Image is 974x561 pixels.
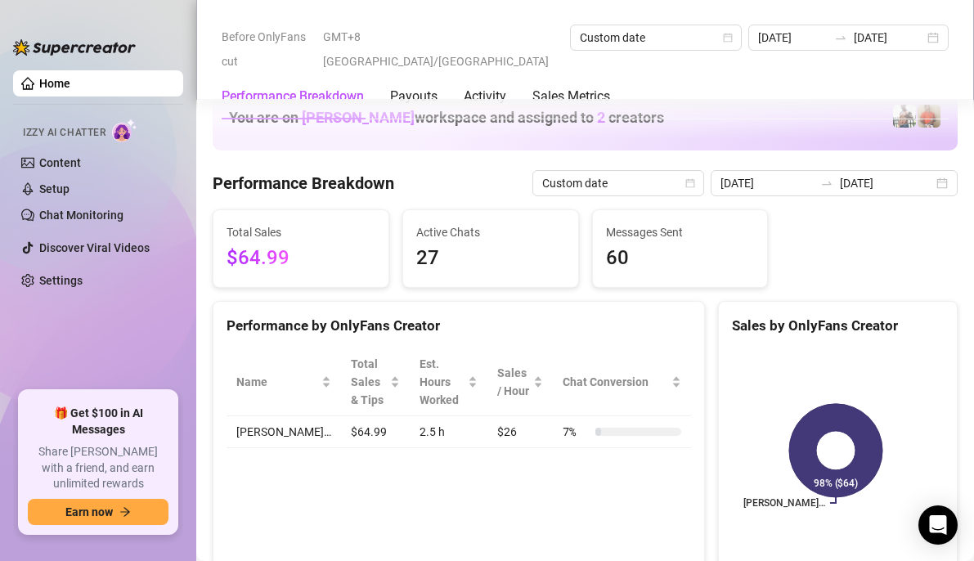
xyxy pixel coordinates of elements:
[723,33,733,43] span: calendar
[39,241,150,254] a: Discover Viral Videos
[39,156,81,169] a: Content
[222,25,313,74] span: Before OnlyFans cut
[542,171,694,195] span: Custom date
[743,497,825,509] text: [PERSON_NAME]…
[854,29,924,47] input: End date
[227,416,341,448] td: [PERSON_NAME]…
[323,25,560,74] span: GMT+8 [GEOGRAPHIC_DATA]/[GEOGRAPHIC_DATA]
[341,348,410,416] th: Total Sales & Tips
[28,499,168,525] button: Earn nowarrow-right
[65,505,113,518] span: Earn now
[227,243,375,274] span: $64.99
[840,174,933,192] input: End date
[758,29,828,47] input: Start date
[39,209,123,222] a: Chat Monitoring
[563,373,668,391] span: Chat Conversion
[28,406,168,438] span: 🎁 Get $100 in AI Messages
[213,172,394,195] h4: Performance Breakdown
[390,87,438,106] div: Payouts
[563,423,589,441] span: 7 %
[532,87,610,106] div: Sales Metrics
[820,177,833,190] span: to
[834,31,847,44] span: swap-right
[39,77,70,90] a: Home
[487,348,553,416] th: Sales / Hour
[464,87,506,106] div: Activity
[112,119,137,142] img: AI Chatter
[732,315,944,337] div: Sales by OnlyFans Creator
[227,223,375,241] span: Total Sales
[497,364,530,400] span: Sales / Hour
[606,243,755,274] span: 60
[39,182,70,195] a: Setup
[420,355,465,409] div: Est. Hours Worked
[236,373,318,391] span: Name
[820,177,833,190] span: swap-right
[834,31,847,44] span: to
[39,274,83,287] a: Settings
[487,416,553,448] td: $26
[720,174,814,192] input: Start date
[119,506,131,518] span: arrow-right
[416,243,565,274] span: 27
[341,416,410,448] td: $64.99
[28,444,168,492] span: Share [PERSON_NAME] with a friend, and earn unlimited rewards
[410,416,487,448] td: 2.5 h
[227,348,341,416] th: Name
[351,355,387,409] span: Total Sales & Tips
[23,125,105,141] span: Izzy AI Chatter
[580,25,732,50] span: Custom date
[222,87,364,106] div: Performance Breakdown
[227,315,691,337] div: Performance by OnlyFans Creator
[416,223,565,241] span: Active Chats
[918,505,958,545] div: Open Intercom Messenger
[685,178,695,188] span: calendar
[13,39,136,56] img: logo-BBDzfeDw.svg
[553,348,691,416] th: Chat Conversion
[606,223,755,241] span: Messages Sent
